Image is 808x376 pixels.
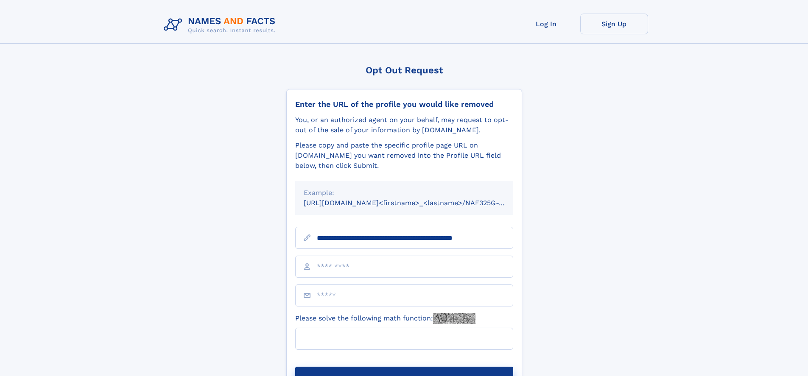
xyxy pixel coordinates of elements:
[286,65,522,75] div: Opt Out Request
[160,14,282,36] img: Logo Names and Facts
[512,14,580,34] a: Log In
[295,140,513,171] div: Please copy and paste the specific profile page URL on [DOMAIN_NAME] you want removed into the Pr...
[295,313,475,324] label: Please solve the following math function:
[580,14,648,34] a: Sign Up
[295,115,513,135] div: You, or an authorized agent on your behalf, may request to opt-out of the sale of your informatio...
[304,188,505,198] div: Example:
[295,100,513,109] div: Enter the URL of the profile you would like removed
[304,199,529,207] small: [URL][DOMAIN_NAME]<firstname>_<lastname>/NAF325G-xxxxxxxx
